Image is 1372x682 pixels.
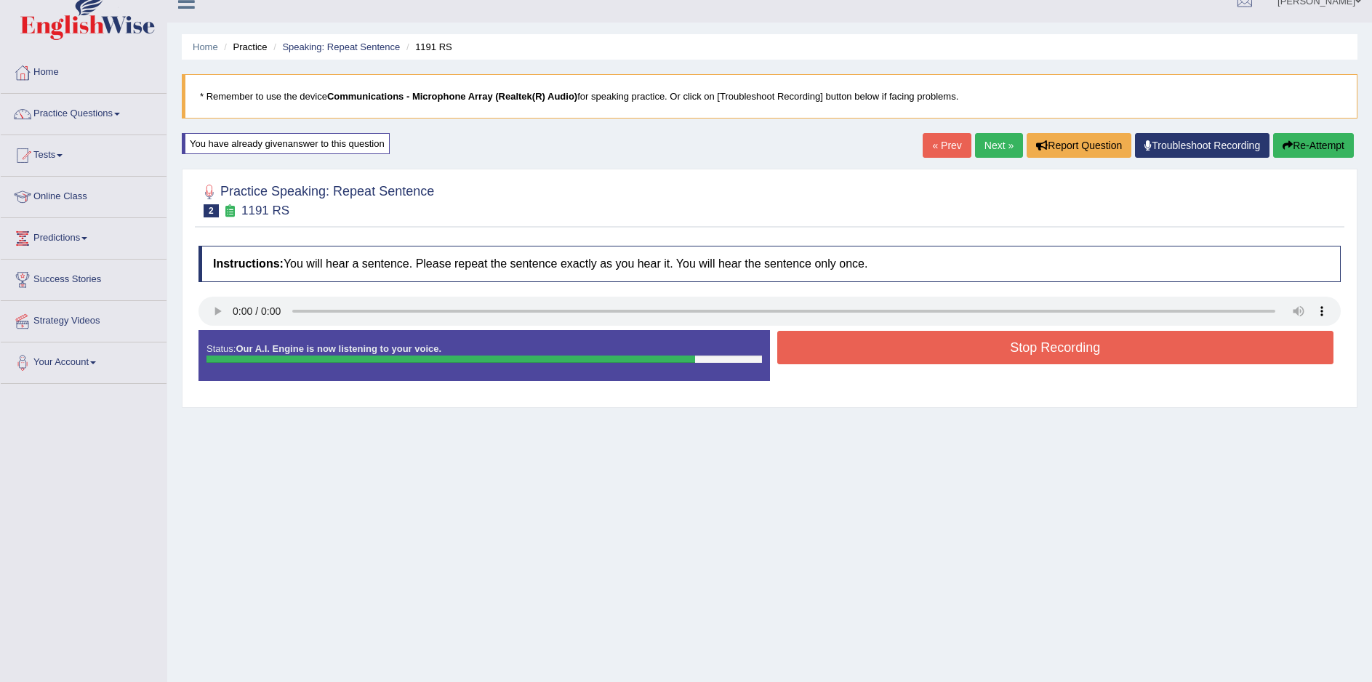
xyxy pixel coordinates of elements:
a: Next » [975,133,1023,158]
a: Troubleshoot Recording [1135,133,1269,158]
a: Success Stories [1,260,167,296]
a: « Prev [923,133,971,158]
a: Home [193,41,218,52]
div: You have already given answer to this question [182,133,390,154]
blockquote: * Remember to use the device for speaking practice. Or click on [Troubleshoot Recording] button b... [182,74,1357,119]
div: Status: [198,330,770,381]
button: Re-Attempt [1273,133,1354,158]
strong: Our A.I. Engine is now listening to your voice. [236,343,441,354]
b: Communications - Microphone Array (Realtek(R) Audio) [327,91,577,102]
button: Report Question [1027,133,1131,158]
li: Practice [220,40,267,54]
span: 2 [204,204,219,217]
small: Exam occurring question [222,204,238,218]
a: Speaking: Repeat Sentence [282,41,400,52]
li: 1191 RS [403,40,452,54]
a: Tests [1,135,167,172]
h4: You will hear a sentence. Please repeat the sentence exactly as you hear it. You will hear the se... [198,246,1341,282]
a: Practice Questions [1,94,167,130]
a: Strategy Videos [1,301,167,337]
a: Home [1,52,167,89]
h2: Practice Speaking: Repeat Sentence [198,181,434,217]
button: Stop Recording [777,331,1334,364]
a: Predictions [1,218,167,254]
a: Your Account [1,342,167,379]
b: Instructions: [213,257,284,270]
small: 1191 RS [241,204,289,217]
a: Online Class [1,177,167,213]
